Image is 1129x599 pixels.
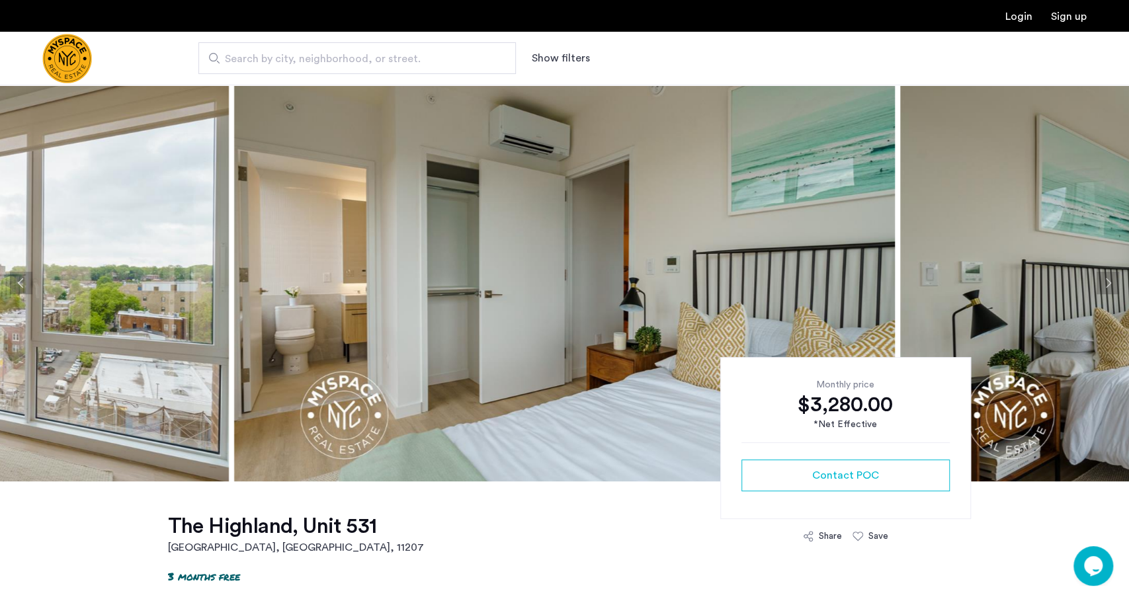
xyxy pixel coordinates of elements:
[10,272,32,294] button: Previous apartment
[1073,546,1116,586] iframe: chat widget
[741,459,950,491] button: button
[532,50,590,66] button: Show or hide filters
[741,418,950,432] div: *Net Effective
[1051,11,1087,22] a: Registration
[741,391,950,418] div: $3,280.00
[1005,11,1032,22] a: Login
[42,34,92,83] img: logo
[868,530,888,543] div: Save
[812,467,879,483] span: Contact POC
[1097,272,1119,294] button: Next apartment
[168,569,240,584] p: 3 months free
[225,51,479,67] span: Search by city, neighborhood, or street.
[168,539,424,555] h2: [GEOGRAPHIC_DATA], [GEOGRAPHIC_DATA] , 11207
[168,513,424,539] h1: The Highland, Unit 531
[42,34,92,83] a: Cazamio Logo
[741,378,950,391] div: Monthly price
[819,530,842,543] div: Share
[168,513,424,555] a: The Highland, Unit 531[GEOGRAPHIC_DATA], [GEOGRAPHIC_DATA], 11207
[234,85,895,481] img: apartment
[198,42,516,74] input: Apartment Search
